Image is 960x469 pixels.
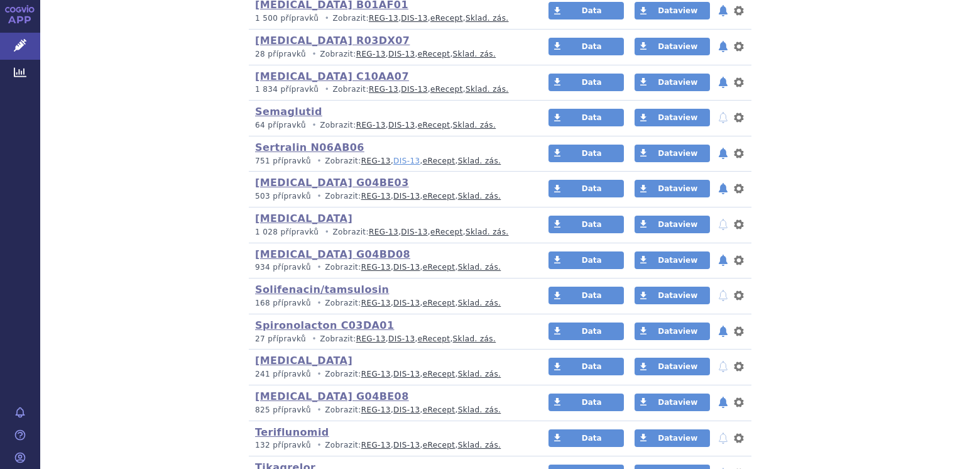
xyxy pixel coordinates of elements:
[361,406,391,414] a: REG-13
[393,406,420,414] a: DIS-13
[361,441,391,450] a: REG-13
[458,441,501,450] a: Sklad. zás.
[458,192,501,201] a: Sklad. zás.
[255,319,394,331] a: Spironolacton C03DA01
[717,288,729,303] button: notifikace
[361,299,391,307] a: REG-13
[388,121,415,130] a: DIS-13
[255,14,319,23] span: 1 500 přípravků
[717,359,729,374] button: notifikace
[255,121,306,130] span: 64 přípravků
[369,85,398,94] a: REG-13
[582,398,602,407] span: Data
[548,251,624,269] a: Data
[453,121,496,130] a: Sklad. zás.
[548,323,624,340] a: Data
[548,109,624,126] a: Data
[423,441,455,450] a: eRecept
[466,85,509,94] a: Sklad. zás.
[658,113,697,122] span: Dataview
[255,263,311,272] span: 934 přípravků
[430,228,463,236] a: eRecept
[717,431,729,446] button: notifikace
[733,110,745,125] button: nastavení
[255,35,410,47] a: [MEDICAL_DATA] R03DX07
[255,299,311,307] span: 168 přípravků
[388,50,415,58] a: DIS-13
[658,6,697,15] span: Dataview
[548,38,624,55] a: Data
[466,228,509,236] a: Sklad. zás.
[321,84,332,95] i: •
[548,180,624,197] a: Data
[255,390,409,402] a: [MEDICAL_DATA] G04BE08
[658,291,697,300] span: Dataview
[635,216,710,233] a: Dataview
[582,291,602,300] span: Data
[717,181,729,196] button: notifikace
[361,263,391,272] a: REG-13
[423,192,455,201] a: eRecept
[255,120,525,131] p: Zobrazit: , , ,
[458,299,501,307] a: Sklad. zás.
[255,106,322,118] a: Semaglutid
[369,14,398,23] a: REG-13
[255,370,311,378] span: 241 přípravků
[356,121,386,130] a: REG-13
[255,177,409,189] a: [MEDICAL_DATA] G04BE03
[255,156,525,167] p: Zobrazit: , , ,
[418,50,450,58] a: eRecept
[658,434,697,443] span: Dataview
[635,74,710,91] a: Dataview
[255,157,311,165] span: 751 přípravků
[466,14,509,23] a: Sklad. zás.
[369,228,398,236] a: REG-13
[548,287,624,304] a: Data
[255,284,389,295] a: Solifenacin/tamsulosin
[255,13,525,24] p: Zobrazit: , , ,
[582,6,602,15] span: Data
[635,109,710,126] a: Dataview
[314,156,325,167] i: •
[635,323,710,340] a: Dataview
[548,216,624,233] a: Data
[658,327,697,336] span: Dataview
[423,157,455,165] a: eRecept
[255,70,409,82] a: [MEDICAL_DATA] C10AA07
[321,13,332,24] i: •
[733,39,745,54] button: nastavení
[388,334,415,343] a: DIS-13
[548,2,624,19] a: Data
[548,394,624,411] a: Data
[255,334,306,343] span: 27 přípravků
[717,395,729,410] button: notifikace
[255,441,311,450] span: 132 přípravků
[308,334,320,345] i: •
[582,42,602,51] span: Data
[453,50,496,58] a: Sklad. zás.
[314,298,325,309] i: •
[393,299,420,307] a: DIS-13
[717,217,729,232] button: notifikace
[255,141,364,153] a: Sertralin N06AB06
[255,192,311,201] span: 503 přípravků
[717,253,729,268] button: notifikace
[356,334,386,343] a: REG-13
[423,370,455,378] a: eRecept
[314,405,325,416] i: •
[733,181,745,196] button: nastavení
[733,146,745,161] button: nastavení
[717,110,729,125] button: notifikace
[393,263,420,272] a: DIS-13
[733,395,745,410] button: nastavení
[582,113,602,122] span: Data
[430,14,463,23] a: eRecept
[717,3,729,18] button: notifikace
[635,394,710,411] a: Dataview
[458,370,501,378] a: Sklad. zás.
[635,2,710,19] a: Dataview
[717,39,729,54] button: notifikace
[658,78,697,87] span: Dataview
[548,358,624,375] a: Data
[658,184,697,193] span: Dataview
